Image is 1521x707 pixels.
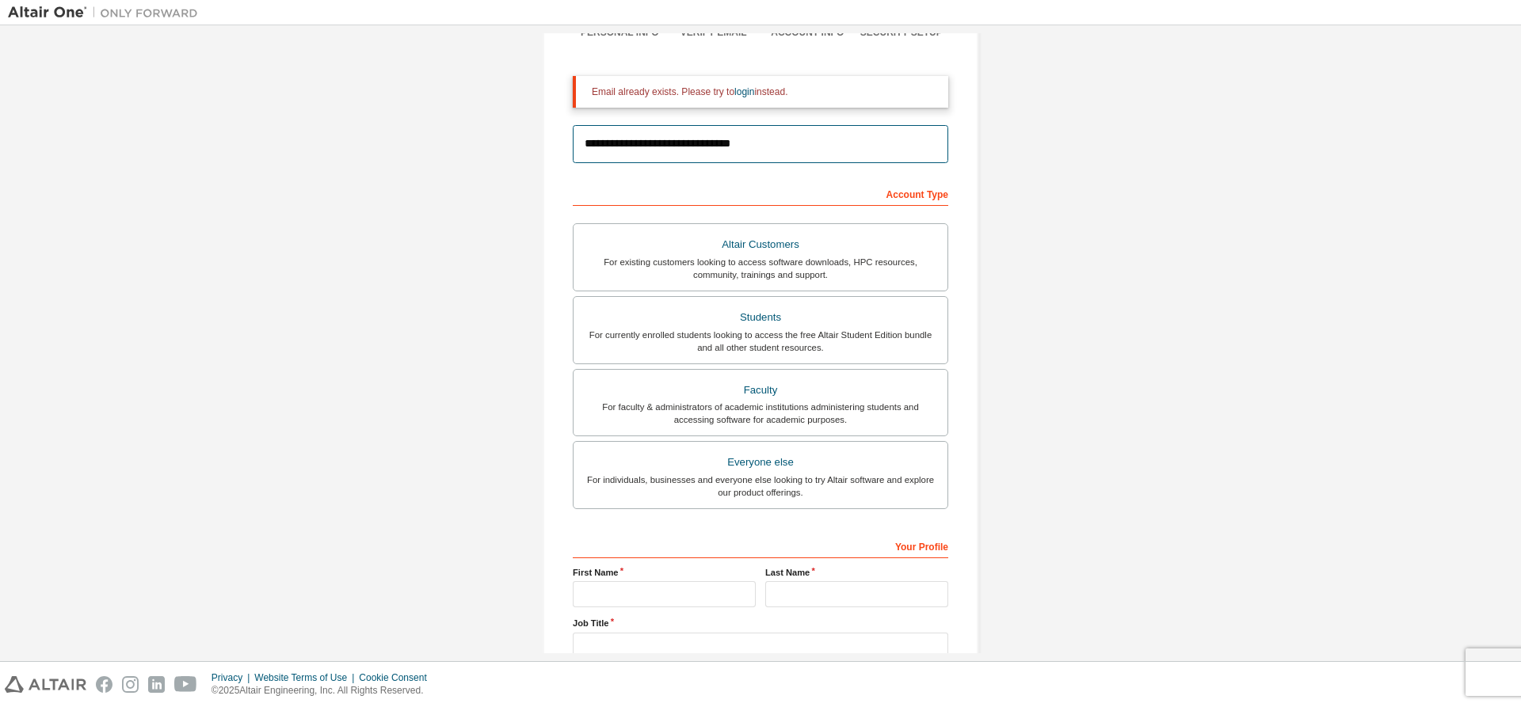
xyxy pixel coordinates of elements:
div: Account Type [573,181,948,206]
img: facebook.svg [96,676,112,693]
div: Privacy [212,671,254,684]
img: instagram.svg [122,676,139,693]
a: login [734,86,754,97]
div: Cookie Consent [359,671,436,684]
div: Website Terms of Use [254,671,359,684]
div: Everyone else [583,451,938,473]
p: © 2025 Altair Engineering, Inc. All Rights Reserved. [212,684,436,697]
label: Job Title [573,617,948,629]
img: Altair One [8,5,206,21]
div: For currently enrolled students looking to access the free Altair Student Edition bundle and all ... [583,329,938,354]
div: Altair Customers [583,234,938,256]
img: altair_logo.svg [5,676,86,693]
div: Faculty [583,379,938,401]
div: For individuals, businesses and everyone else looking to try Altair software and explore our prod... [583,473,938,499]
div: For existing customers looking to access software downloads, HPC resources, community, trainings ... [583,256,938,281]
div: Students [583,306,938,329]
label: First Name [573,566,756,579]
div: Your Profile [573,533,948,558]
div: For faculty & administrators of academic institutions administering students and accessing softwa... [583,401,938,426]
img: linkedin.svg [148,676,165,693]
img: youtube.svg [174,676,197,693]
label: Last Name [765,566,948,579]
div: Email already exists. Please try to instead. [592,86,936,98]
